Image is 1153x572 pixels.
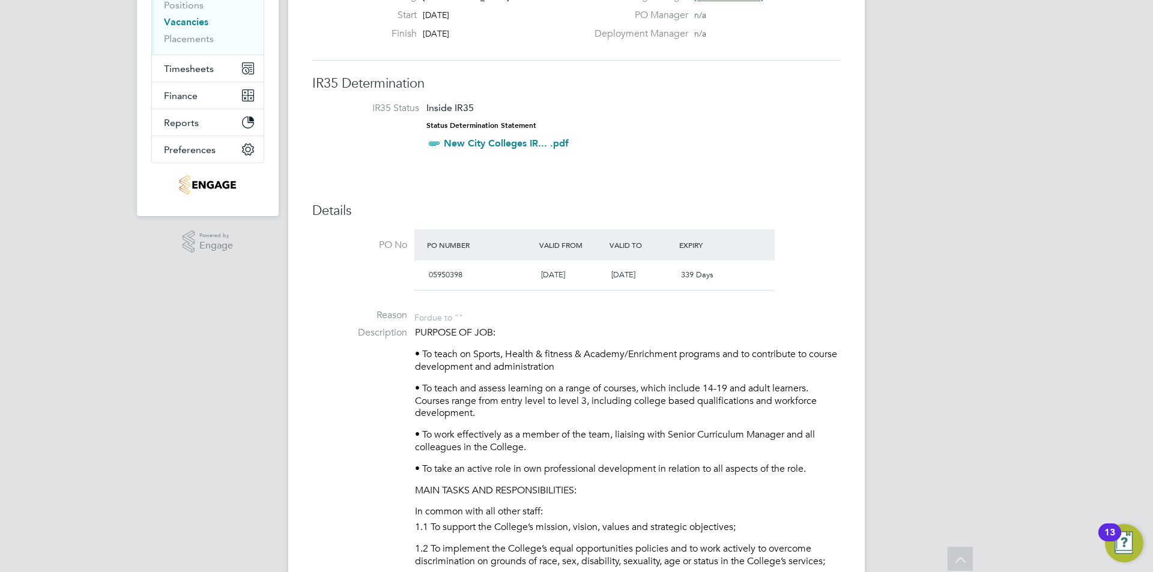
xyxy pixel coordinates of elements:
[607,234,677,256] div: Valid To
[312,239,407,251] label: PO No
[415,484,841,497] p: MAIN TASKS AND RESPONSIBILITIES:
[587,28,688,40] label: Deployment Manager
[426,121,536,130] strong: Status Determination Statement
[423,28,449,39] span: [DATE]
[541,269,565,280] span: [DATE]
[351,28,417,40] label: Finish
[587,9,688,22] label: PO Manager
[324,102,419,115] label: IR35 Status
[536,234,607,256] div: Valid From
[183,230,234,253] a: Powered byEngage
[415,463,841,475] p: • To take an active role in own professional development in relation to all aspects of the role.
[164,33,214,44] a: Placements
[1104,532,1115,548] div: 13
[415,382,841,420] p: • To teach and assess learning on a range of courses, which include 14-19 and adult learners. Cou...
[444,137,569,149] a: New City Colleges IR... .pdf
[152,82,264,109] button: Finance
[415,521,841,534] p: 1.1 To support the College’s mission, vision, values and strategic objectives;
[1105,524,1143,562] button: Open Resource Center, 13 new notifications
[151,175,264,194] a: Go to home page
[415,429,841,454] p: • To work effectively as a member of the team, liaising with Senior Curriculum Manager and all co...
[152,136,264,163] button: Preferences
[415,348,841,373] p: • To teach on Sports, Health & fitness & Academy/Enrichment programs and to contribute to course ...
[312,327,407,339] label: Description
[681,269,713,280] span: 339 Days
[414,309,463,323] div: For due to ""
[312,202,841,220] h3: Details
[312,75,841,92] h3: IR35 Determination
[164,144,216,155] span: Preferences
[199,230,233,241] span: Powered by
[415,543,841,568] p: 1.2 To implement the College’s equal opportunities policies and to work actively to overcome disc...
[199,241,233,251] span: Engage
[180,175,235,194] img: jambo-logo-retina.png
[351,9,417,22] label: Start
[424,234,536,256] div: PO Number
[152,55,264,82] button: Timesheets
[164,90,198,101] span: Finance
[694,28,706,39] span: n/a
[429,269,462,280] span: 05950398
[426,102,474,113] span: Inside IR35
[152,109,264,136] button: Reports
[312,309,407,322] label: Reason
[415,505,841,521] li: In common with all other staff:
[164,63,214,74] span: Timesheets
[611,269,635,280] span: [DATE]
[694,10,706,20] span: n/a
[676,234,746,256] div: Expiry
[423,10,449,20] span: [DATE]
[415,327,841,339] p: PURPOSE OF JOB:
[164,117,199,128] span: Reports
[164,16,208,28] a: Vacancies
